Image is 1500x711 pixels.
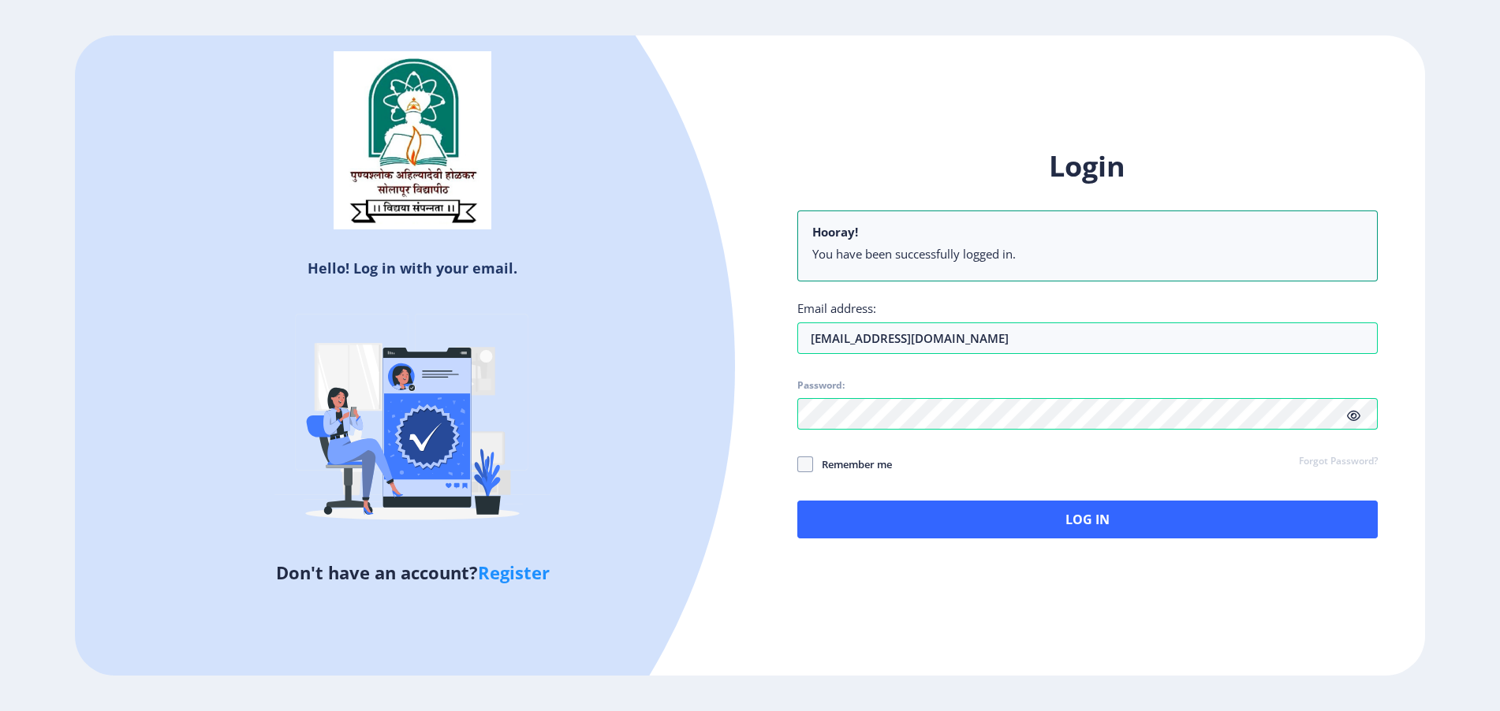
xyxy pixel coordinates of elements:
label: Password: [797,379,845,392]
span: Remember me [813,455,892,474]
a: Register [478,560,550,584]
img: Verified-rafiki.svg [274,284,550,560]
li: You have been successfully logged in. [812,246,1363,262]
img: sulogo.png [334,51,491,229]
input: Email address [797,322,1378,354]
label: Email address: [797,300,876,316]
a: Forgot Password? [1299,455,1378,469]
h1: Login [797,147,1378,185]
button: Log In [797,501,1378,538]
b: Hooray! [812,224,858,240]
h5: Don't have an account? [87,560,738,585]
